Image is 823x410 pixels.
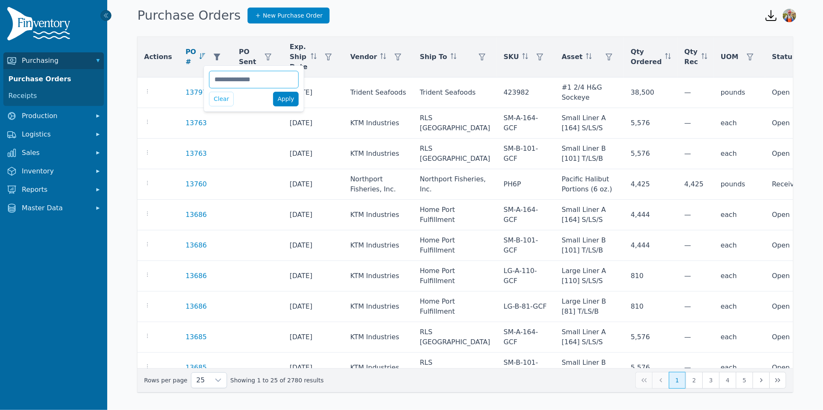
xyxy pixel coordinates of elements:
a: Receipts [5,88,102,104]
a: 13686 [186,302,207,312]
button: Reports [3,181,104,198]
td: — [678,230,714,261]
span: Inventory [22,166,89,176]
td: Northport Fisheries, Inc. [413,169,497,200]
td: each [714,353,766,383]
span: Apply [278,95,294,103]
td: each [714,261,766,291]
td: — [678,77,714,108]
td: [DATE] [283,230,344,261]
a: 13763 [186,118,207,128]
span: Purchasing [22,56,89,66]
td: KTM Industries [343,139,413,169]
td: Small Liner B [101] T/LS/B [555,353,624,383]
button: Apply [273,92,299,106]
td: SM-B-101-GCF [497,139,555,169]
td: 5,576 [624,108,678,139]
td: Small Liner B [101] T/LS/B [555,139,624,169]
td: — [678,139,714,169]
td: KTM Industries [343,200,413,230]
td: 4,444 [624,230,678,261]
a: Purchase Orders [5,71,102,88]
button: Clear [209,92,234,106]
td: pounds [714,169,766,200]
td: Home Port Fulfillment [413,230,497,261]
span: Exp. Ship Date [290,42,308,72]
button: Next Page [753,372,769,389]
td: 5,576 [624,322,678,353]
td: each [714,322,766,353]
button: Page 3 [702,372,719,389]
td: pounds [714,77,766,108]
button: Sales [3,144,104,161]
button: Purchasing [3,52,104,69]
td: Home Port Fulfillment [413,261,497,291]
td: RLS [GEOGRAPHIC_DATA] [413,139,497,169]
td: [DATE] [283,169,344,200]
a: 13686 [186,240,207,250]
td: Large Liner B [81] T/LS/B [555,291,624,322]
span: PO Sent [239,47,256,67]
td: Home Port Fulfillment [413,200,497,230]
td: 810 [624,261,678,291]
td: SM-A-164-GCF [497,200,555,230]
td: Pacific Halibut Portions (6 oz.) [555,169,624,200]
td: Large Liner A [110] S/LS/S [555,261,624,291]
span: Qty Rec [684,47,698,67]
span: Vendor [350,52,377,62]
td: — [678,200,714,230]
span: Reports [22,185,89,195]
td: 4,444 [624,200,678,230]
span: Asset [562,52,583,62]
td: KTM Industries [343,108,413,139]
td: [DATE] [283,291,344,322]
td: 4,425 [678,169,714,200]
span: Sales [22,148,89,158]
h1: Purchase Orders [137,8,241,23]
a: 13797 [186,88,207,98]
td: SM-B-101-GCF [497,230,555,261]
td: — [678,322,714,353]
span: UOM [721,52,739,62]
button: Logistics [3,126,104,143]
td: [DATE] [283,77,344,108]
button: Page 2 [686,372,702,389]
span: Actions [144,52,172,62]
td: [DATE] [283,322,344,353]
td: Northport Fisheries, Inc. [343,169,413,200]
a: New Purchase Order [248,8,330,23]
td: Small Liner A [164] S/LS/S [555,200,624,230]
a: 13685 [186,363,207,373]
td: each [714,291,766,322]
td: 4,425 [624,169,678,200]
td: Small Liner A [164] S/LS/S [555,322,624,353]
td: Small Liner A [164] S/LS/S [555,108,624,139]
span: SKU [504,52,519,62]
button: Last Page [769,372,786,389]
span: Qty Ordered [631,47,662,67]
td: 38,500 [624,77,678,108]
button: Page 1 [669,372,686,389]
td: each [714,200,766,230]
td: SM-A-164-GCF [497,322,555,353]
span: Showing 1 to 25 of 2780 results [230,376,324,384]
a: 13760 [186,179,207,189]
img: Sera Wheeler [783,9,796,22]
span: Ship To [420,52,447,62]
span: Production [22,111,89,121]
td: PH6P [497,169,555,200]
td: — [678,353,714,383]
td: each [714,108,766,139]
a: 13685 [186,332,207,342]
td: [DATE] [283,200,344,230]
td: LG-B-81-GCF [497,291,555,322]
td: [DATE] [283,139,344,169]
img: Finventory [7,7,74,44]
td: Home Port Fulfillment [413,291,497,322]
span: Logistics [22,129,89,139]
a: 13686 [186,271,207,281]
td: [DATE] [283,261,344,291]
span: New Purchase Order [263,11,323,20]
button: Master Data [3,200,104,217]
span: PO # [186,47,196,67]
